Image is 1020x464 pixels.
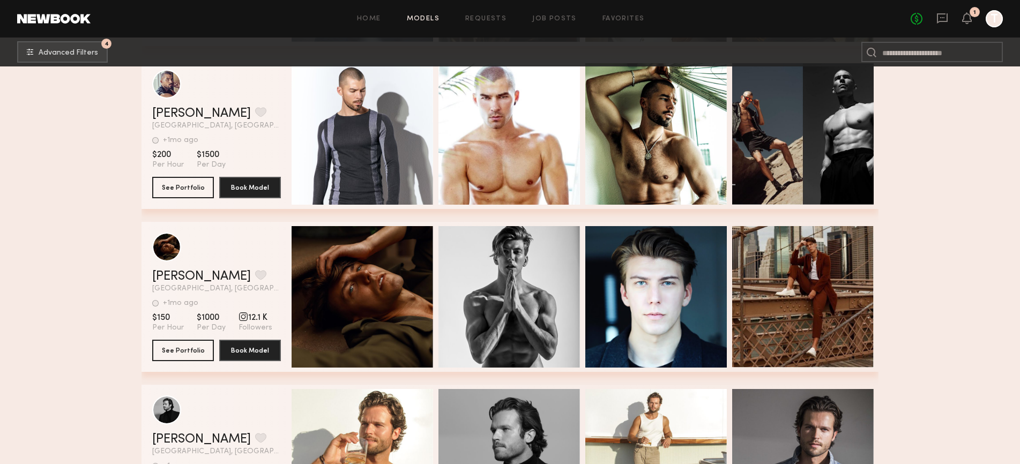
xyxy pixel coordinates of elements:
a: Favorites [602,16,645,23]
a: Home [357,16,381,23]
a: [PERSON_NAME] [152,270,251,283]
a: [PERSON_NAME] [152,433,251,446]
span: 4 [105,41,109,46]
a: Job Posts [532,16,577,23]
span: $200 [152,149,184,160]
span: $1000 [197,312,226,323]
button: See Portfolio [152,340,214,361]
span: 12.1 K [239,312,272,323]
span: Per Hour [152,160,184,170]
span: Per Hour [152,323,184,333]
div: +1mo ago [163,137,198,144]
div: +1mo ago [163,300,198,307]
span: $150 [152,312,184,323]
span: [GEOGRAPHIC_DATA], [GEOGRAPHIC_DATA] [152,448,281,455]
button: Book Model [219,340,281,361]
span: Per Day [197,160,226,170]
div: 1 [973,10,976,16]
a: [PERSON_NAME] [152,107,251,120]
span: $1500 [197,149,226,160]
span: [GEOGRAPHIC_DATA], [GEOGRAPHIC_DATA] [152,122,281,130]
button: Book Model [219,177,281,198]
span: Per Day [197,323,226,333]
button: 4Advanced Filters [17,41,108,63]
span: [GEOGRAPHIC_DATA], [GEOGRAPHIC_DATA] [152,285,281,293]
a: Requests [465,16,507,23]
span: Advanced Filters [39,49,98,57]
span: Followers [239,323,272,333]
button: See Portfolio [152,177,214,198]
a: T [986,10,1003,27]
a: Models [407,16,440,23]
